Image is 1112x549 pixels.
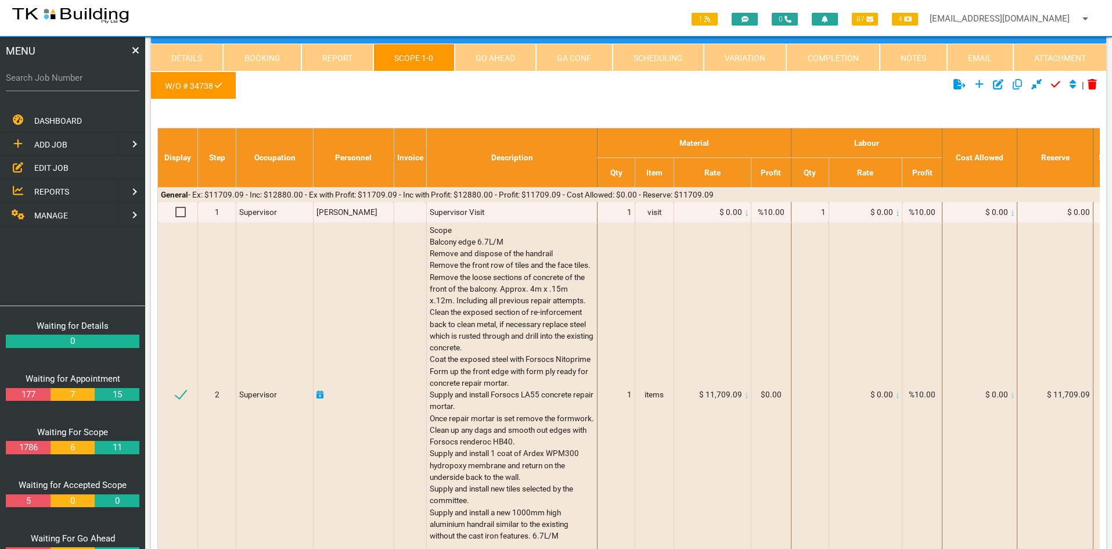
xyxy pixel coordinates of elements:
[430,207,484,217] span: Supervisor Visit
[704,44,786,71] a: Variation
[947,44,1013,71] a: Email
[645,390,664,399] span: items
[6,71,139,85] label: Search Job Number
[34,163,69,173] span: EDIT JOB
[950,71,1100,99] div: |
[1013,44,1106,71] a: Attachment
[158,128,198,188] th: Display
[692,13,718,26] span: 1
[394,128,426,188] th: Invoice
[455,44,536,71] a: Go Ahead
[6,441,50,454] a: 1786
[236,128,314,188] th: Occupation
[613,44,704,71] a: Scheduling
[34,140,67,149] span: ADD JOB
[985,207,1008,217] span: $ 0.00
[791,157,829,187] th: Qty
[373,44,454,71] a: Scope 1-0
[6,388,50,401] a: 177
[786,44,879,71] a: Completion
[751,157,791,187] th: Profit
[1017,202,1093,223] td: $ 0.00
[909,390,935,399] span: %10.00
[852,13,878,26] span: 87
[892,13,918,26] span: 4
[215,207,219,217] span: 1
[674,157,751,187] th: Rate
[95,388,139,401] a: 15
[942,128,1017,188] th: Cost Allowed
[95,441,139,454] a: 11
[635,157,674,187] th: Item
[161,190,188,199] b: General
[34,116,82,125] span: DASHBOARD
[758,207,784,217] span: %10.00
[51,494,95,508] a: 0
[34,211,68,220] span: MANAGE
[6,43,35,59] span: MENU
[51,441,95,454] a: 6
[12,6,129,24] img: s3file
[198,128,236,188] th: Step
[1017,128,1093,188] th: Reserve
[51,388,95,401] a: 7
[426,128,598,188] th: Description
[870,390,893,399] span: $ 0.00
[647,207,661,217] span: visit
[316,390,323,399] a: Click here to add schedule.
[598,128,791,157] th: Material
[314,128,394,188] th: Personnel
[909,207,935,217] span: %10.00
[151,71,236,99] a: W/O # 34738
[880,44,947,71] a: Notes
[215,390,219,399] span: 2
[627,207,632,217] span: 1
[821,207,826,217] span: 1
[26,374,120,384] a: Waiting for Appointment
[985,390,1008,399] span: $ 0.00
[761,390,782,399] span: $0.00
[902,157,942,187] th: Profit
[239,207,277,217] span: Supervisor
[870,207,893,217] span: $ 0.00
[829,157,902,187] th: Rate
[151,44,223,71] a: Details
[699,390,742,399] span: $ 11,709.09
[19,480,127,490] a: Waiting for Accepted Scope
[791,128,942,157] th: Labour
[627,390,632,399] span: 1
[37,427,108,437] a: Waiting For Scope
[598,157,635,187] th: Qty
[301,44,373,71] a: Report
[719,207,742,217] span: $ 0.00
[536,44,612,71] a: GA Conf
[314,202,394,223] td: [PERSON_NAME]
[772,13,798,26] span: 0
[6,494,50,508] a: 5
[95,494,139,508] a: 0
[239,390,277,399] span: Supervisor
[223,44,301,71] a: Booking
[31,533,115,544] a: Waiting For Go Ahead
[6,335,139,348] a: 0
[34,187,69,196] span: REPORTS
[37,321,109,331] a: Waiting for Details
